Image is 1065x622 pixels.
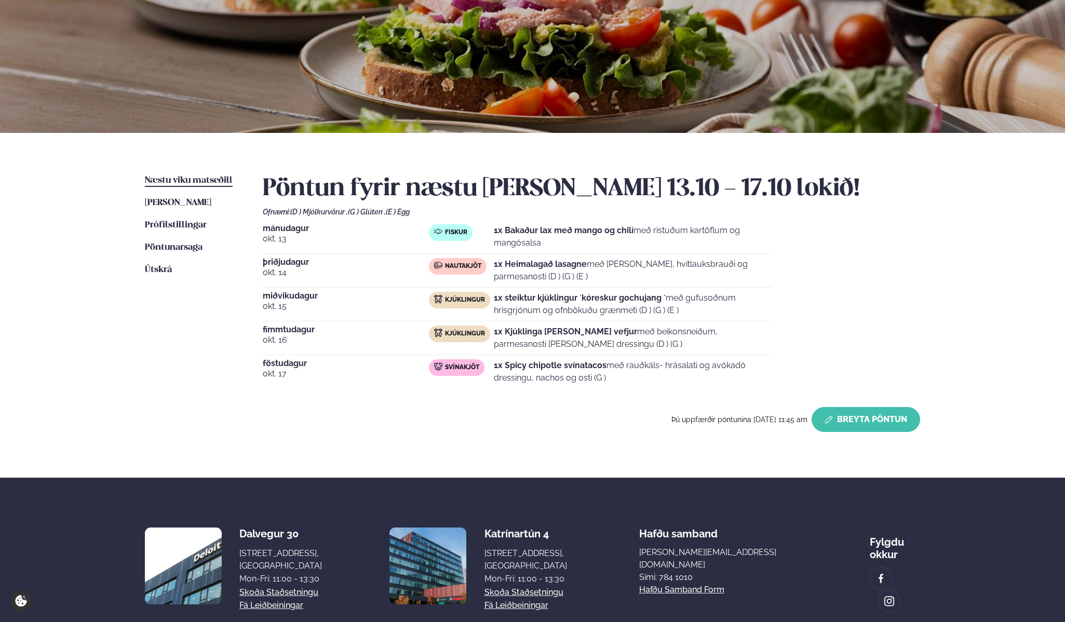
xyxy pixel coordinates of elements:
a: Skoða staðsetningu [239,586,318,599]
span: [PERSON_NAME] [145,198,211,207]
img: image alt [884,596,895,607]
a: image alt [870,567,892,589]
a: [PERSON_NAME] [145,197,211,209]
span: okt. 16 [263,334,429,346]
span: (G ) Glúten , [348,208,386,216]
span: okt. 13 [263,233,429,245]
span: okt. 15 [263,300,429,313]
a: Prófílstillingar [145,219,207,232]
div: [STREET_ADDRESS], [GEOGRAPHIC_DATA] [484,547,567,572]
a: Næstu viku matseðill [145,174,233,187]
img: image alt [145,528,222,604]
img: image alt [875,573,887,585]
span: miðvikudagur [263,292,429,300]
strong: 1x steiktur kjúklingur ´kóreskur gochujang ´ [494,293,666,303]
div: Fylgdu okkur [870,528,920,561]
span: Næstu viku matseðill [145,176,233,185]
p: Sími: 784 1010 [639,571,798,584]
span: okt. 14 [263,266,429,279]
span: Útskrá [145,265,172,274]
button: Breyta Pöntun [812,407,920,432]
a: Fá leiðbeiningar [484,599,548,612]
img: chicken.svg [434,329,442,337]
span: Nautakjöt [445,262,481,271]
span: Kjúklingur [445,330,485,338]
a: Pöntunarsaga [145,241,203,254]
span: Svínakjöt [445,363,479,372]
span: fimmtudagur [263,326,429,334]
span: þriðjudagur [263,258,429,266]
a: Hafðu samband form [639,584,724,596]
span: Þú uppfærðir pöntunina [DATE] 11:45 am [671,415,807,424]
span: Fiskur [445,228,467,237]
span: föstudagur [263,359,429,368]
strong: 1x Heimalagað lasagne [494,259,587,269]
img: beef.svg [434,261,442,269]
img: fish.svg [434,227,442,236]
span: okt. 17 [263,368,429,380]
div: Mon-Fri: 11:00 - 13:30 [484,573,567,585]
a: [PERSON_NAME][EMAIL_ADDRESS][DOMAIN_NAME] [639,546,798,571]
p: með gufusoðnum hrísgrjónum og ofnbökuðu grænmeti (D ) (G ) (E ) [494,292,772,317]
a: Útskrá [145,264,172,276]
div: Katrínartún 4 [484,528,567,540]
span: Kjúklingur [445,296,485,304]
span: Hafðu samband [639,519,718,540]
p: með beikonsneiðum, parmesanosti [PERSON_NAME] dressingu (D ) (G ) [494,326,772,350]
img: image alt [389,528,466,604]
a: Fá leiðbeiningar [239,599,303,612]
a: image alt [879,590,900,612]
p: með ristuðum kartöflum og mangósalsa [494,224,772,249]
div: [STREET_ADDRESS], [GEOGRAPHIC_DATA] [239,547,322,572]
div: Dalvegur 30 [239,528,322,540]
span: mánudagur [263,224,429,233]
a: Skoða staðsetningu [484,586,563,599]
strong: 1x Kjúklinga [PERSON_NAME] vefjur [494,327,637,336]
span: Prófílstillingar [145,221,207,229]
strong: 1x Spicy chipotle svínatacos [494,360,606,370]
img: pork.svg [434,362,442,371]
div: Ofnæmi: [263,208,920,216]
span: (E ) Egg [386,208,410,216]
a: Cookie settings [10,590,32,612]
strong: 1x Bakaður lax með mango og chilí [494,225,633,235]
p: með rauðkáls- hrásalati og avókadó dressingu, nachos og osti (G ) [494,359,772,384]
span: Pöntunarsaga [145,243,203,252]
div: Mon-Fri: 11:00 - 13:30 [239,573,322,585]
p: með [PERSON_NAME], hvítlauksbrauði og parmesanosti (D ) (G ) (E ) [494,258,772,283]
h2: Pöntun fyrir næstu [PERSON_NAME] 13.10 - 17.10 lokið! [263,174,920,204]
span: (D ) Mjólkurvörur , [290,208,348,216]
img: chicken.svg [434,295,442,303]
